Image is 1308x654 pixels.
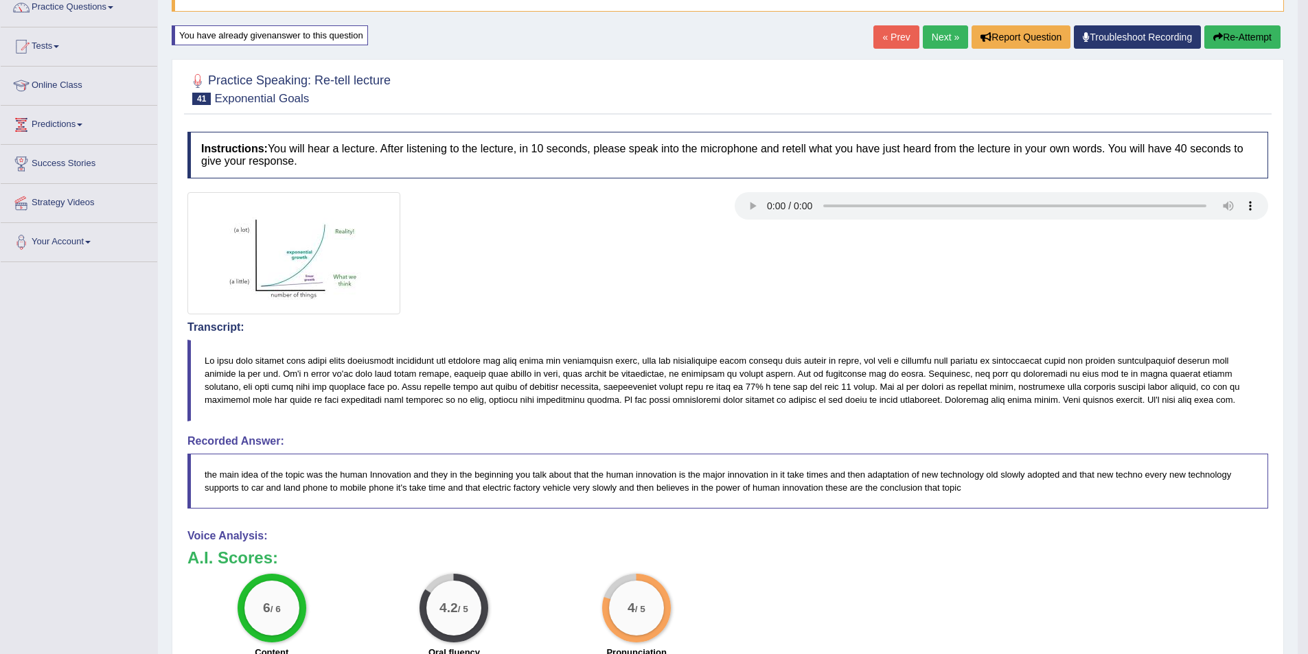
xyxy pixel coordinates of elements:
[187,435,1268,447] h4: Recorded Answer:
[1,106,157,140] a: Predictions
[458,605,468,615] small: / 5
[187,340,1268,421] blockquote: Lo ipsu dolo sitamet cons adipi elits doeiusmodt incididunt utl etdolore mag aliq enima min venia...
[1074,25,1201,49] a: Troubleshoot Recording
[635,605,645,615] small: / 5
[263,600,271,616] big: 6
[187,454,1268,509] blockquote: the main idea of the topic was the human Innovation and they in the beginning you talk about that...
[628,600,635,616] big: 4
[187,71,391,105] h2: Practice Speaking: Re-tell lecture
[1,67,157,101] a: Online Class
[214,92,309,105] small: Exponential Goals
[1,184,157,218] a: Strategy Videos
[187,321,1268,334] h4: Transcript:
[187,548,278,567] b: A.I. Scores:
[201,143,268,154] b: Instructions:
[1,27,157,62] a: Tests
[1,223,157,257] a: Your Account
[1,145,157,179] a: Success Stories
[192,93,211,105] span: 41
[923,25,968,49] a: Next »
[187,132,1268,178] h4: You will hear a lecture. After listening to the lecture, in 10 seconds, please speak into the mic...
[972,25,1070,49] button: Report Question
[187,530,1268,542] h4: Voice Analysis:
[873,25,919,49] a: « Prev
[271,605,281,615] small: / 6
[172,25,368,45] div: You have already given answer to this question
[1204,25,1281,49] button: Re-Attempt
[440,600,459,616] big: 4.2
